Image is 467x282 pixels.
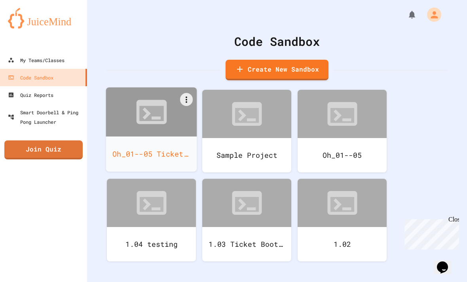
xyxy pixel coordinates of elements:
[8,90,53,100] div: Quiz Reports
[4,140,83,159] a: Join Quiz
[107,227,196,261] div: 1.04 testing
[434,250,459,274] iframe: chat widget
[226,60,328,80] a: Create New Sandbox
[298,227,387,261] div: 1.02
[106,136,197,172] div: Oh_01--05 Ticketbooth2
[298,138,387,172] div: Oh_01--05
[3,3,55,50] div: Chat with us now!Close
[401,216,459,250] iframe: chat widget
[393,8,419,21] div: My Notifications
[298,90,387,172] a: Oh_01--05
[298,179,387,261] a: 1.02
[8,8,79,28] img: logo-orange.svg
[8,108,84,127] div: Smart Doorbell & Ping Pong Launcher
[202,227,291,261] div: 1.03 Ticket Booth Lab
[8,73,53,82] div: Code Sandbox
[8,55,65,65] div: My Teams/Classes
[202,138,291,172] div: Sample Project
[107,179,196,261] a: 1.04 testing
[107,32,447,50] div: Code Sandbox
[202,179,291,261] a: 1.03 Ticket Booth Lab
[202,90,291,172] a: Sample Project
[419,6,443,24] div: My Account
[106,87,197,172] a: Oh_01--05 Ticketbooth2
